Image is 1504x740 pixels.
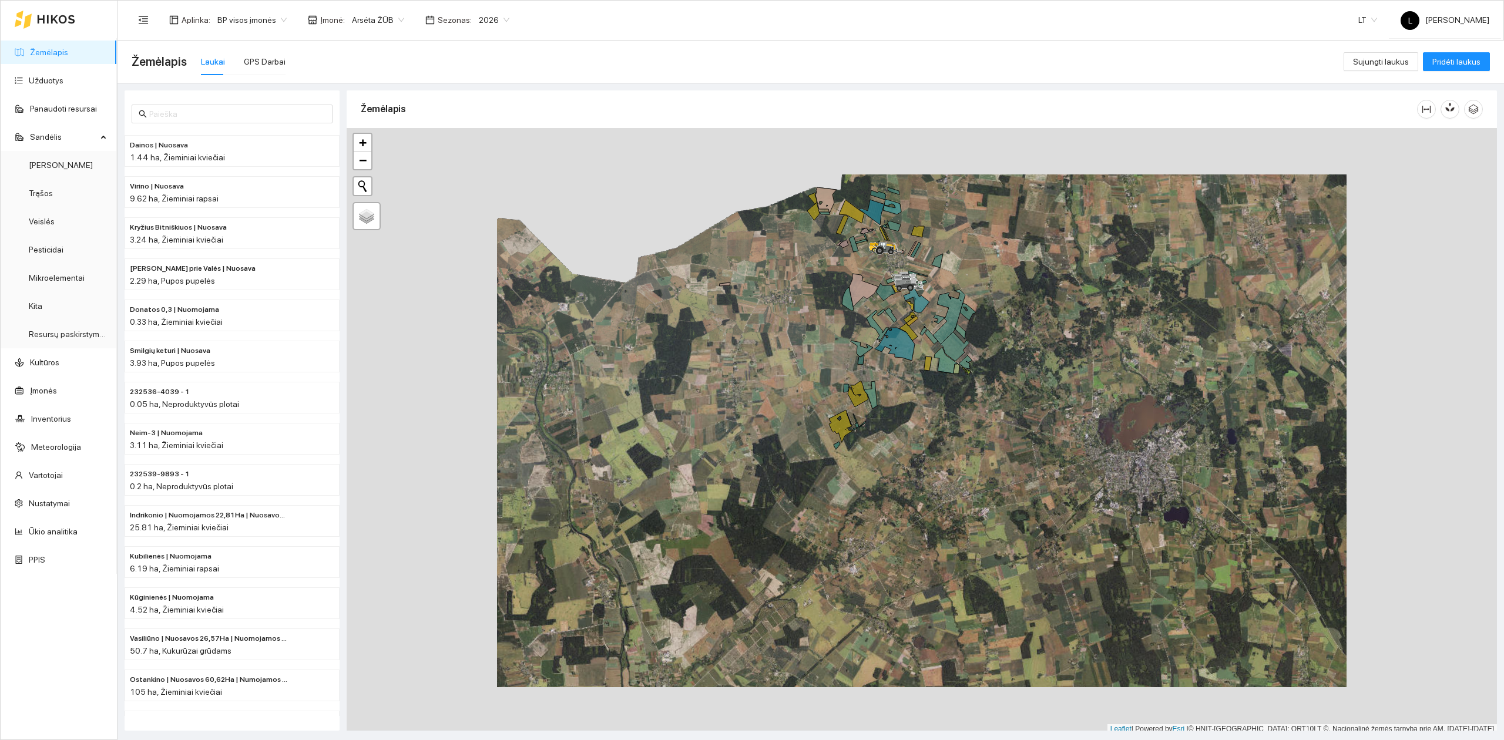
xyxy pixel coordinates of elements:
[130,345,210,356] span: Smilgių keturi | Nuosava
[354,177,371,195] button: Initiate a new search
[479,11,509,29] span: 2026
[320,14,345,26] span: Įmonė :
[217,11,287,29] span: BP visos įmonės
[130,605,224,614] span: 4.52 ha, Žieminiai kviečiai
[1401,15,1489,25] span: [PERSON_NAME]
[1344,52,1418,71] button: Sujungti laukus
[130,687,222,697] span: 105 ha, Žieminiai kviečiai
[29,245,63,254] a: Pesticidai
[30,358,59,367] a: Kultūros
[29,189,53,198] a: Trąšos
[29,499,70,508] a: Nustatymai
[359,135,367,150] span: +
[130,194,219,203] span: 9.62 ha, Žieminiai rapsai
[1418,105,1435,114] span: column-width
[29,273,85,282] a: Mikroelementai
[132,8,155,32] button: menu-fold
[130,276,215,285] span: 2.29 ha, Pupos pupelės
[352,11,404,29] span: Arsėta ŽŪB
[138,15,149,25] span: menu-fold
[29,329,108,339] a: Resursų paskirstymas
[1110,725,1132,733] a: Leaflet
[354,152,371,169] a: Zoom out
[130,399,239,409] span: 0.05 ha, Neproduktyvūs plotai
[182,14,210,26] span: Aplinka :
[29,470,63,480] a: Vartotojai
[130,153,225,162] span: 1.44 ha, Žieminiai kviečiai
[1353,55,1409,68] span: Sujungti laukus
[1423,52,1490,71] button: Pridėti laukus
[130,523,229,532] span: 25.81 ha, Žieminiai kviečiai
[130,592,214,603] span: Kūginienės | Nuomojama
[1173,725,1185,733] a: Esri
[244,55,286,68] div: GPS Darbai
[30,48,68,57] a: Žemėlapis
[130,263,256,274] span: Rolando prie Valės | Nuosava
[31,414,71,423] a: Inventorius
[425,15,435,25] span: calendar
[130,235,223,244] span: 3.24 ha, Žieminiai kviečiai
[130,482,233,491] span: 0.2 ha, Neproduktyvūs plotai
[354,203,380,229] a: Layers
[438,14,472,26] span: Sezonas :
[130,358,215,368] span: 3.93 ha, Pupos pupelės
[29,527,78,536] a: Ūkio analitika
[361,92,1417,126] div: Žemėlapis
[31,442,81,452] a: Meteorologija
[130,222,227,233] span: Kryžius Bitniškiuos | Nuosava
[130,386,190,398] span: 232536-4039 - 1
[1432,55,1480,68] span: Pridėti laukus
[130,469,190,480] span: 232539-9893 - 1
[1408,11,1412,30] span: L
[130,551,211,562] span: Kubilienės | Nuomojama
[201,55,225,68] div: Laukai
[30,104,97,113] a: Panaudoti resursai
[169,15,179,25] span: layout
[1187,725,1189,733] span: |
[132,52,187,71] span: Žemėlapis
[139,110,147,118] span: search
[130,440,223,450] span: 3.11 ha, Žieminiai kviečiai
[30,125,97,149] span: Sandėlis
[29,301,42,311] a: Kita
[29,217,55,226] a: Veislės
[130,510,287,521] span: Indrikonio | Nuomojamos 22,81Ha | Nuosavos 3,00 Ha
[1107,724,1497,734] div: | Powered by © HNIT-[GEOGRAPHIC_DATA]; ORT10LT ©, Nacionalinė žemės tarnyba prie AM, [DATE]-[DATE]
[130,181,184,192] span: Virino | Nuosava
[130,633,287,644] span: Vasiliūno | Nuosavos 26,57Ha | Nuomojamos 24,15Ha
[1423,57,1490,66] a: Pridėti laukus
[359,153,367,167] span: −
[130,317,223,327] span: 0.33 ha, Žieminiai kviečiai
[130,715,244,726] span: Už kapelių | Nuosava
[29,76,63,85] a: Užduotys
[130,140,188,151] span: Dainos | Nuosava
[149,107,325,120] input: Paieška
[1358,11,1377,29] span: LT
[1344,57,1418,66] a: Sujungti laukus
[1417,100,1436,119] button: column-width
[130,646,231,655] span: 50.7 ha, Kukurūzai grūdams
[130,428,203,439] span: Neim-3 | Nuomojama
[130,304,219,315] span: Donatos 0,3 | Nuomojama
[29,555,45,564] a: PPIS
[130,564,219,573] span: 6.19 ha, Žieminiai rapsai
[354,134,371,152] a: Zoom in
[308,15,317,25] span: shop
[30,386,57,395] a: Įmonės
[29,160,93,170] a: [PERSON_NAME]
[130,674,287,685] span: Ostankino | Nuosavos 60,62Ha | Numojamos 44,38Ha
